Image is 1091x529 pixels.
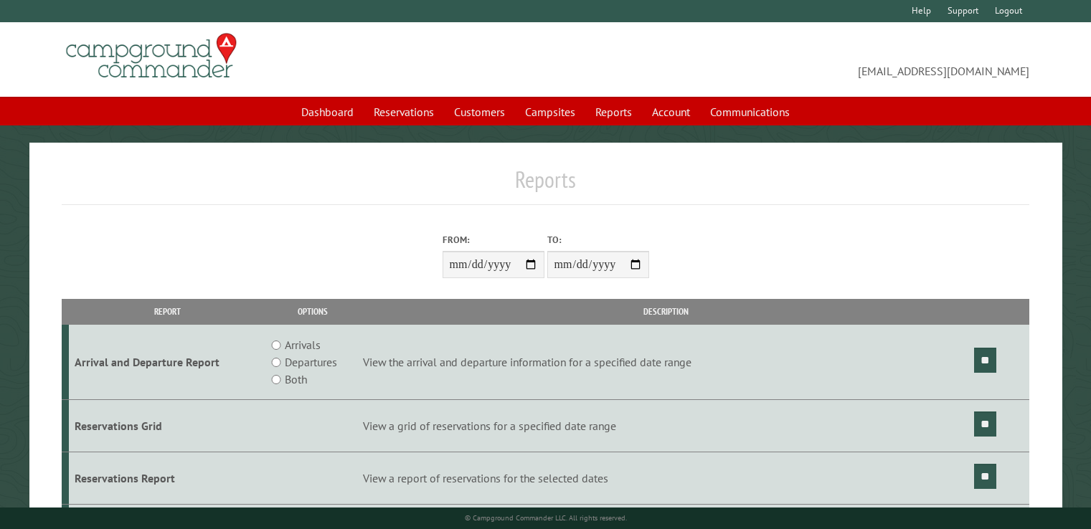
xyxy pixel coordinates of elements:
[285,353,337,371] label: Departures
[285,336,321,353] label: Arrivals
[62,28,241,84] img: Campground Commander
[465,513,627,523] small: © Campground Commander LLC. All rights reserved.
[265,299,361,324] th: Options
[547,233,649,247] label: To:
[69,325,265,400] td: Arrival and Departure Report
[445,98,514,125] a: Customers
[69,400,265,452] td: Reservations Grid
[361,325,972,400] td: View the arrival and departure information for a specified date range
[293,98,362,125] a: Dashboard
[546,39,1029,80] span: [EMAIL_ADDRESS][DOMAIN_NAME]
[361,299,972,324] th: Description
[361,400,972,452] td: View a grid of reservations for a specified date range
[643,98,699,125] a: Account
[365,98,443,125] a: Reservations
[285,371,307,388] label: Both
[69,452,265,504] td: Reservations Report
[62,166,1029,205] h1: Reports
[361,452,972,504] td: View a report of reservations for the selected dates
[516,98,584,125] a: Campsites
[443,233,544,247] label: From:
[587,98,641,125] a: Reports
[702,98,798,125] a: Communications
[69,299,265,324] th: Report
